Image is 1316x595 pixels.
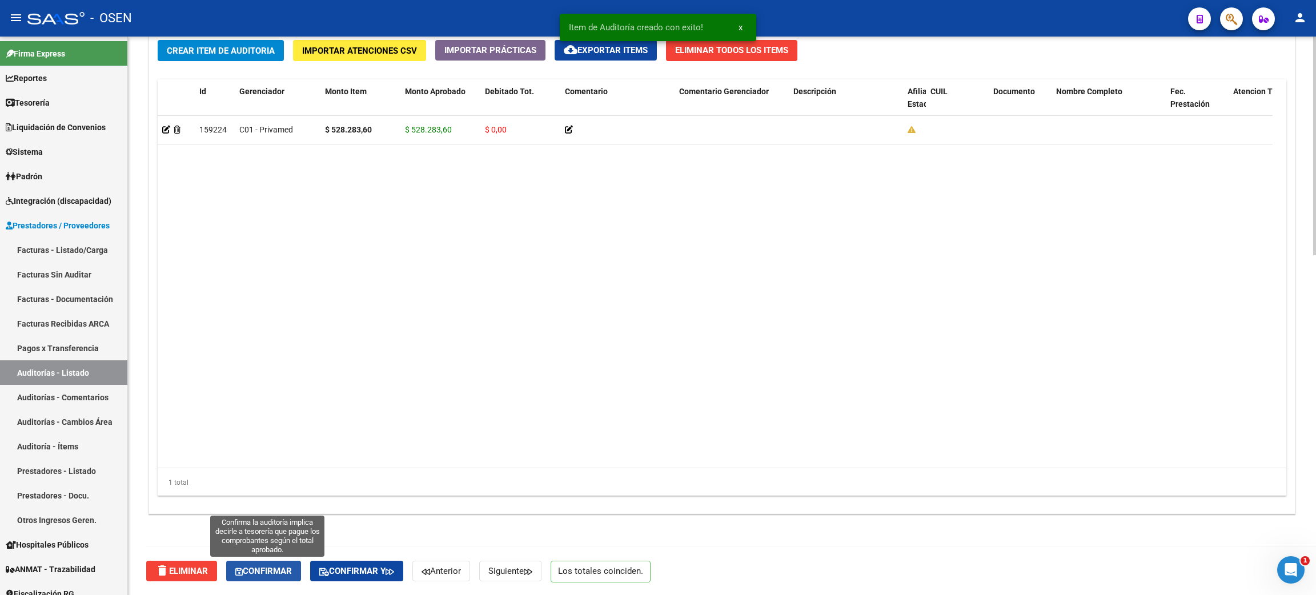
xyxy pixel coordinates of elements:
[235,566,292,576] span: Confirmar
[485,87,534,96] span: Debitado Tot.
[926,79,989,130] datatable-header-cell: CUIL
[155,566,208,576] span: Eliminar
[1293,11,1307,25] mat-icon: person
[6,47,65,60] span: Firma Express
[675,79,789,130] datatable-header-cell: Comentario Gerenciador
[6,170,42,183] span: Padrón
[6,146,43,158] span: Sistema
[9,11,23,25] mat-icon: menu
[412,561,470,581] button: Anterior
[6,72,47,85] span: Reportes
[405,87,466,96] span: Monto Aprobado
[155,564,169,577] mat-icon: delete
[199,87,206,96] span: Id
[903,79,926,130] datatable-header-cell: Afiliado Estado
[569,22,703,33] span: Item de Auditoría creado con exito!
[6,121,106,134] span: Liquidación de Convenios
[6,195,111,207] span: Integración (discapacidad)
[479,561,541,581] button: Siguiente
[551,561,651,582] p: Los totales coinciden.
[158,40,284,61] button: Crear Item de Auditoria
[488,566,532,576] span: Siguiente
[310,561,403,581] button: Confirmar y
[6,97,50,109] span: Tesorería
[235,79,320,130] datatable-header-cell: Gerenciador
[908,87,936,109] span: Afiliado Estado
[90,6,132,31] span: - OSEN
[6,219,110,232] span: Prestadores / Proveedores
[6,563,95,576] span: ANMAT - Trazabilidad
[444,45,536,55] span: Importar Prácticas
[319,566,394,576] span: Confirmar y
[325,87,367,96] span: Monto Item
[1166,79,1229,130] datatable-header-cell: Fec. Prestación
[793,87,836,96] span: Descripción
[199,125,227,134] span: 159224
[6,538,89,551] span: Hospitales Públicos
[679,87,769,96] span: Comentario Gerenciador
[564,45,648,55] span: Exportar Items
[1277,556,1305,584] iframe: Intercom live chat
[239,125,293,134] span: C01 - Privamed
[1233,87,1284,96] span: Atencion Tipo
[739,22,743,33] span: x
[729,17,752,38] button: x
[400,79,480,130] datatable-header-cell: Monto Aprobado
[158,468,1286,497] div: 1 total
[195,79,235,130] datatable-header-cell: Id
[565,87,608,96] span: Comentario
[930,87,948,96] span: CUIL
[989,79,1052,130] datatable-header-cell: Documento
[1229,79,1291,130] datatable-header-cell: Atencion Tipo
[320,79,400,130] datatable-header-cell: Monto Item
[239,87,284,96] span: Gerenciador
[1056,87,1122,96] span: Nombre Completo
[325,125,372,134] strong: $ 528.283,60
[293,40,426,61] button: Importar Atenciones CSV
[1170,87,1210,109] span: Fec. Prestación
[1301,556,1310,565] span: 1
[1052,79,1166,130] datatable-header-cell: Nombre Completo
[146,561,217,581] button: Eliminar
[560,79,675,130] datatable-header-cell: Comentario
[422,566,461,576] span: Anterior
[485,125,507,134] span: $ 0,00
[226,561,301,581] button: Confirmar
[789,79,903,130] datatable-header-cell: Descripción
[480,79,560,130] datatable-header-cell: Debitado Tot.
[435,40,545,61] button: Importar Prácticas
[405,125,452,134] span: $ 528.283,60
[993,87,1035,96] span: Documento
[302,46,417,56] span: Importar Atenciones CSV
[167,46,275,56] span: Crear Item de Auditoria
